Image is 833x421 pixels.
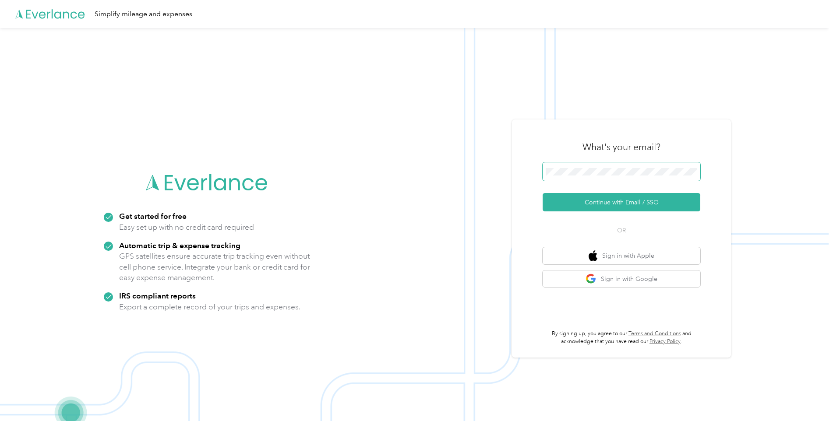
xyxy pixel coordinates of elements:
[582,141,660,153] h3: What's your email?
[606,226,637,235] span: OR
[119,241,240,250] strong: Automatic trip & expense tracking
[586,274,597,284] img: google logo
[119,222,254,233] p: Easy set up with no credit card required
[543,270,700,288] button: google logoSign in with Google
[119,251,311,283] p: GPS satellites ensure accurate trip tracking even without cell phone service. Integrate your bank...
[95,9,192,20] div: Simplify mileage and expenses
[628,330,681,337] a: Terms and Conditions
[589,250,597,261] img: apple logo
[543,330,700,345] p: By signing up, you agree to our and acknowledge that you have read our .
[649,338,681,345] a: Privacy Policy
[119,211,187,221] strong: Get started for free
[543,193,700,211] button: Continue with Email / SSO
[119,291,196,300] strong: IRS compliant reports
[119,302,300,312] p: Export a complete record of your trips and expenses.
[543,247,700,264] button: apple logoSign in with Apple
